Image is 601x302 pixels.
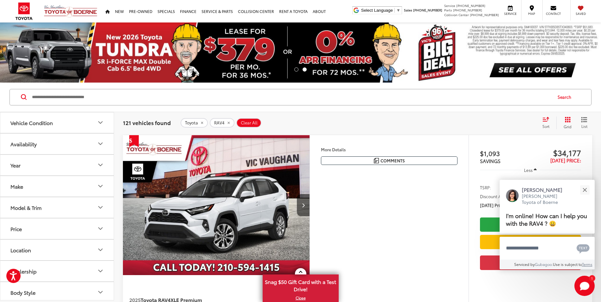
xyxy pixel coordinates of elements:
[574,276,595,296] svg: Start Chat
[480,148,531,158] span: $1,093
[506,211,587,227] span: I'm online! How can I help you with the RAV4 ? 😀
[380,158,405,164] span: Comments
[539,116,556,129] button: Select sort value
[0,176,114,197] button: MakeMake
[480,255,581,270] button: Get Price Now
[44,5,98,18] img: Vic Vaughan Toyota of Boerne
[97,119,104,126] div: Vehicle Condition
[97,204,104,211] div: Model & Trim
[263,275,338,294] span: Snag $50 Gift Card with a Test Drive!
[396,8,400,13] span: ▼
[480,184,491,191] span: TSRP:
[480,157,501,164] span: SAVINGS
[525,11,539,16] span: Map
[0,197,114,218] button: Model & TrimModel & Trim
[444,8,452,12] span: Parts
[581,123,587,129] span: List
[210,118,234,128] button: remove RAV4
[129,135,139,147] span: Get Price Drop Alert
[500,180,595,269] div: Close[PERSON_NAME][PERSON_NAME] Toyota of BoerneI'm online! How can I help you with the RAV4 ? 😀T...
[97,246,104,254] div: Location
[241,120,258,125] span: Clear All
[514,261,535,267] span: Serviced by
[10,268,36,274] div: Dealership
[214,120,225,125] span: RAV4
[521,164,540,176] button: Less
[0,112,114,133] button: Vehicle ConditionVehicle Condition
[503,11,517,16] span: Service
[0,240,114,260] button: LocationLocation
[97,288,104,296] div: Body Style
[444,3,455,8] span: Service
[10,183,23,189] div: Make
[10,247,31,253] div: Location
[0,155,114,175] button: YearYear
[480,193,515,199] span: Discount Amount:
[542,123,549,129] span: Sort
[0,218,114,239] button: PricePrice
[500,237,595,260] textarea: Type your message
[453,8,482,12] span: [PHONE_NUMBER]
[522,186,569,193] p: [PERSON_NAME]
[535,261,553,267] a: Gubagoo.
[394,8,395,13] span: ​
[0,261,114,281] button: DealershipDealership
[10,226,22,232] div: Price
[321,147,457,152] h4: More Details
[181,118,208,128] button: remove Toyota
[123,135,310,276] img: 2025 Toyota RAV4 XLE Premium
[361,8,393,13] span: Select Language
[97,225,104,232] div: Price
[123,135,310,275] div: 2025 Toyota RAV4 XLE Premium 0
[470,12,499,17] span: [PHONE_NUMBER]
[575,241,591,255] button: Chat with SMS
[10,162,21,168] div: Year
[564,124,572,129] span: Grid
[123,119,171,126] span: 121 vehicles found
[10,289,35,295] div: Body Style
[236,118,261,128] button: Clear All
[553,261,582,267] span: Use is subject to
[550,157,581,164] span: [DATE] Price:
[361,8,400,13] a: Select Language​
[576,116,592,129] button: List View
[546,11,561,16] span: Contact
[530,148,581,157] span: $34,177
[556,116,576,129] button: Grid View
[97,182,104,190] div: Make
[480,235,581,249] a: Value Your Trade
[578,183,591,197] button: Close
[456,3,485,8] span: [PHONE_NUMBER]
[524,167,533,173] span: Less
[413,8,442,12] span: [PHONE_NUMBER]
[552,89,580,105] button: Search
[185,120,198,125] span: Toyota
[444,12,469,17] span: Collision Center
[97,161,104,169] div: Year
[577,243,590,254] svg: Text
[10,120,53,126] div: Vehicle Condition
[0,134,114,154] button: AvailabilityAvailability
[321,156,457,165] button: Comments
[31,90,552,105] input: Search by Make, Model, or Keyword
[97,267,104,275] div: Dealership
[582,261,592,267] a: Terms
[591,277,593,280] span: 1
[404,8,412,12] span: Sales
[480,217,581,232] a: Check Availability
[522,193,569,205] p: [PERSON_NAME] Toyota of Boerne
[374,158,379,163] img: Comments
[574,11,588,16] span: Saved
[10,141,37,147] div: Availability
[123,135,310,275] a: 2025 Toyota RAV4 XLE Premium2025 Toyota RAV4 XLE Premium2025 Toyota RAV4 XLE Premium2025 Toyota R...
[97,140,104,148] div: Availability
[480,202,505,208] span: [DATE] Price:
[10,204,42,211] div: Model & Trim
[297,194,310,216] button: Next image
[574,276,595,296] button: Toggle Chat Window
